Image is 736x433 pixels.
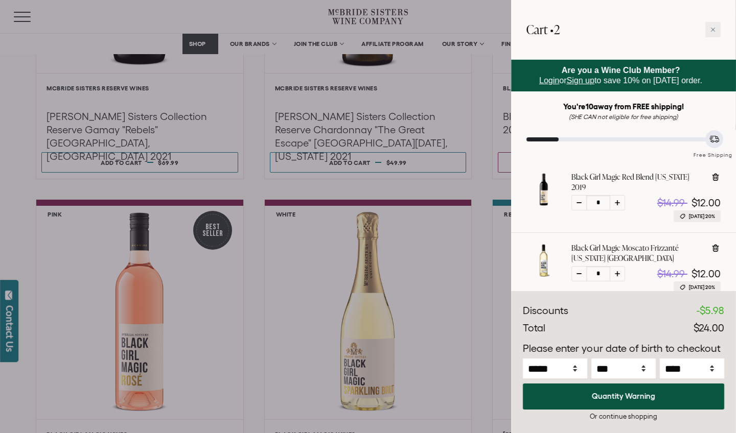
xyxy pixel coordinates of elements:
[569,113,678,120] em: (SHE CAN not eligible for free shipping)
[526,269,561,280] a: Black Girl Magic Moscato Frizzanté California NV
[523,412,724,421] div: Or continue shopping
[571,243,703,263] a: Black Girl Magic Moscato Frizzanté [US_STATE] [GEOGRAPHIC_DATA]
[523,383,724,410] button: Quantity Warning
[692,268,721,279] span: $12.00
[657,197,685,208] span: $14.99
[523,303,568,319] div: Discounts
[689,212,715,220] span: [DATE] 20%
[692,197,721,208] span: $12.00
[562,66,680,75] strong: Are you a Wine Club Member?
[526,198,561,209] a: Black Girl Magic Red Blend California 2019
[697,303,724,319] div: -
[567,76,594,85] a: Sign up
[690,141,736,159] div: Free Shipping
[689,283,715,291] span: [DATE] 20%
[523,341,724,356] p: Please enter your date of birth to checkout
[694,322,724,333] span: $24.00
[563,102,684,111] strong: You're away from FREE shipping!
[523,321,545,336] div: Total
[526,15,560,44] h2: Cart •
[571,172,703,193] a: Black Girl Magic Red Blend [US_STATE] 2019
[554,21,560,38] span: 2
[700,305,724,316] span: $5.98
[539,66,702,85] span: or to save 10% on [DATE] order.
[657,268,685,279] span: $14.99
[539,76,559,85] a: Login
[585,102,593,111] span: 10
